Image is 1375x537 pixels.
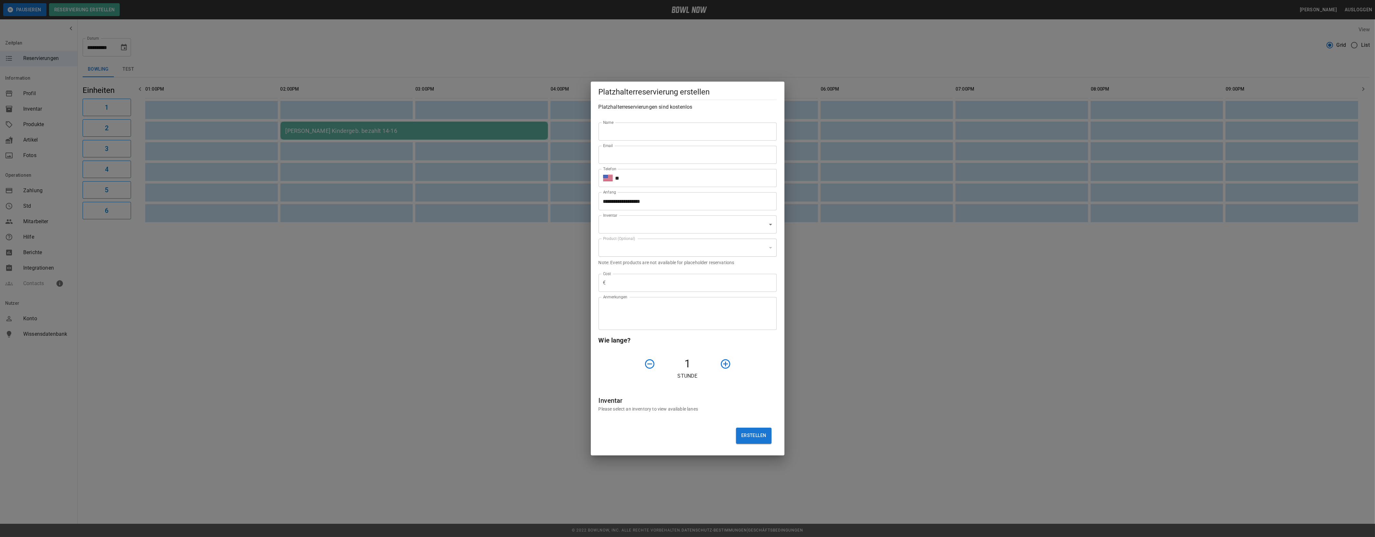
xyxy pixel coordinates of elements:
p: Note: Event products are not available for placeholder reservations [599,259,777,266]
input: Choose date, selected date is Sep 9, 2025 [599,192,772,210]
h6: Inventar [599,395,777,406]
p: Please select an inventory to view available lanes [599,406,777,412]
button: Erstellen [736,428,772,444]
div: ​ [599,215,777,234]
button: Select country [603,173,613,183]
h6: Wie lange? [599,335,777,345]
label: Anfang [603,189,616,195]
h6: Platzhalterreservierungen sind kostenlos [599,103,777,112]
h5: Platzhalterreservierung erstellen [599,87,777,97]
h4: 1 [658,357,717,371]
p: € [603,279,606,287]
p: Stunde [599,372,777,380]
div: ​ [599,239,777,257]
label: Telefon [603,166,616,172]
